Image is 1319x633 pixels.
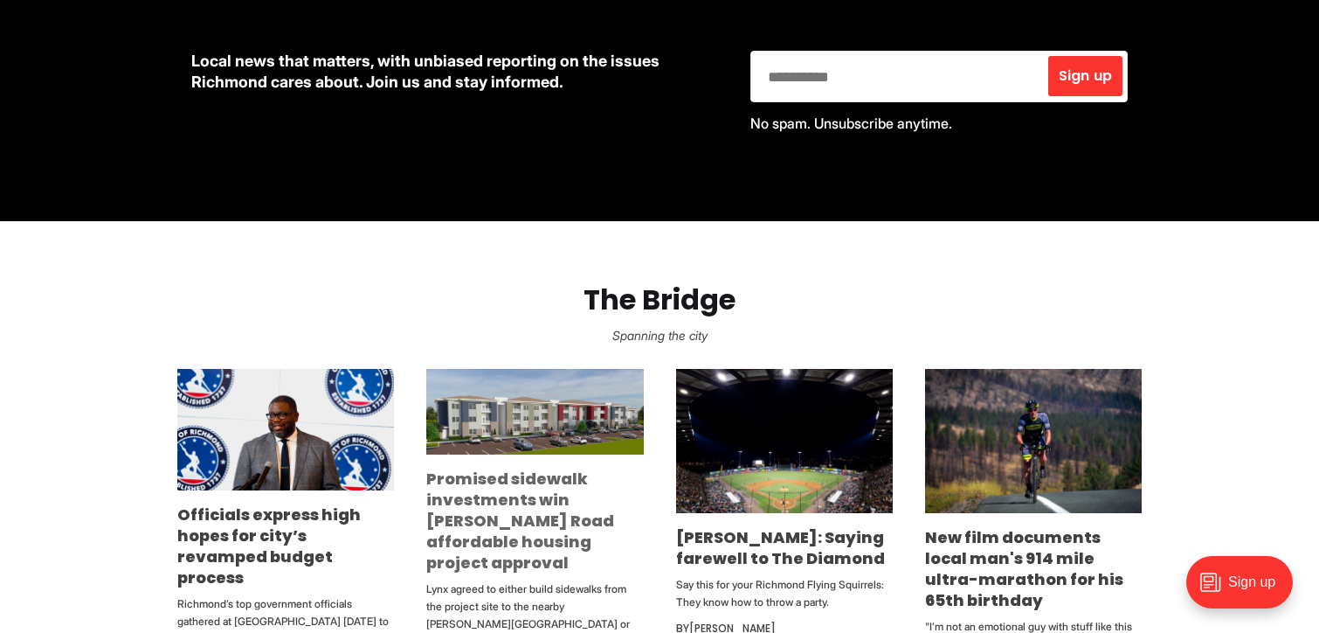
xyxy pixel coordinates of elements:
a: Officials express high hopes for city’s revamped budget process [177,504,361,588]
p: Local news that matters, with unbiased reporting on the issues Richmond cares about. Join us and ... [191,51,722,93]
img: Officials express high hopes for city’s revamped budget process [177,369,394,491]
a: Promised sidewalk investments win [PERSON_NAME] Road affordable housing project approval [426,468,614,574]
a: [PERSON_NAME]: Saying farewell to The Diamond [676,526,885,569]
p: Spanning the city [28,323,1291,348]
a: New film documents local man's 914 mile ultra-marathon for his 65th birthday [925,526,1123,611]
img: New film documents local man's 914 mile ultra-marathon for his 65th birthday [925,369,1142,514]
img: Jerry Lindquist: Saying farewell to The Diamond [676,369,893,513]
p: Say this for your Richmond Flying Squirrels: They know how to throw a party. [676,576,893,611]
button: Sign up [1048,56,1122,96]
h2: The Bridge [28,284,1291,316]
span: Sign up [1059,69,1112,83]
span: No spam. Unsubscribe anytime. [750,115,952,132]
img: Promised sidewalk investments win Snead Road affordable housing project approval [426,369,643,455]
iframe: portal-trigger [1171,547,1319,633]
